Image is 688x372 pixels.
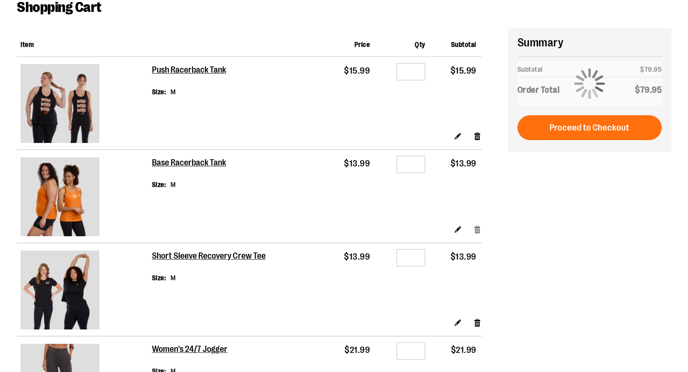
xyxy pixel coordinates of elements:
h2: Summary [517,34,662,51]
a: Base Racerback Tank [21,157,148,239]
a: Remove item [473,317,482,328]
dt: Size [152,180,166,189]
span: $13.99 [344,252,370,262]
img: Short Sleeve Recovery Crew Tee [21,251,99,329]
a: Women's 24/7 Jogger [152,344,228,355]
img: Push Racerback Tank [21,64,99,143]
button: Proceed to Checkout [517,115,662,140]
dt: Size [152,87,166,97]
span: Price [355,41,370,48]
a: Remove item [473,131,482,141]
span: $13.99 [451,159,476,168]
a: Short Sleeve Recovery Crew Tee [21,251,148,332]
dd: M [171,87,176,97]
span: $15.99 [451,66,476,76]
dt: Size [152,273,166,283]
a: Remove item [473,224,482,234]
dd: M [171,273,176,283]
span: Qty [415,41,425,48]
a: Push Racerback Tank [21,64,148,145]
img: Base Racerback Tank [21,157,99,236]
a: Short Sleeve Recovery Crew Tee [152,251,267,262]
a: Push Racerback Tank [152,65,227,76]
dd: M [171,180,176,189]
img: Loading... [574,68,605,99]
span: $13.99 [344,159,370,168]
a: Base Racerback Tank [152,158,227,168]
span: Subtotal [451,41,476,48]
span: $13.99 [451,252,476,262]
span: $15.99 [344,66,370,76]
span: Item [21,41,34,48]
span: $21.99 [451,345,476,355]
span: Proceed to Checkout [549,122,629,133]
span: $21.99 [344,345,370,355]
